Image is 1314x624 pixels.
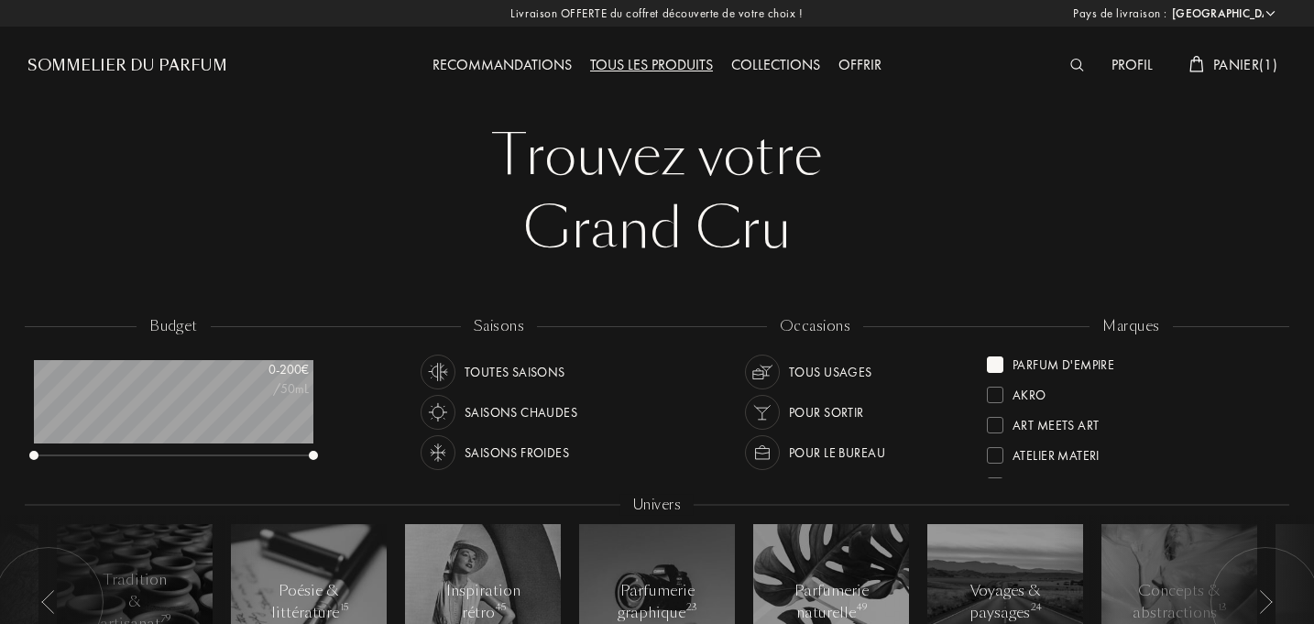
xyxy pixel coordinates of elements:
div: budget [137,316,211,337]
img: search_icn_white.svg [1070,59,1084,71]
div: Voyages & paysages [967,580,1045,624]
div: Pour le bureau [789,435,885,470]
div: Art Meets Art [1013,410,1099,434]
div: Parfum d'Empire [1013,349,1114,374]
img: usage_season_cold_white.svg [425,440,451,465]
div: Tous les produits [581,54,722,78]
div: Baruti [1013,470,1053,495]
img: usage_season_average_white.svg [425,359,451,385]
a: Tous les produits [581,55,722,74]
div: Trouvez votre [41,119,1273,192]
img: arr_left.svg [41,590,56,614]
div: Parfumerie graphique [618,580,696,624]
img: arr_left.svg [1258,590,1273,614]
div: Tous usages [789,355,872,389]
div: Collections [722,54,829,78]
div: Toutes saisons [465,355,565,389]
div: 0 - 200 € [217,360,309,379]
div: Atelier Materi [1013,440,1100,465]
a: Profil [1102,55,1162,74]
a: Sommelier du Parfum [27,55,227,77]
div: Inspiration rétro [444,580,522,624]
div: /50mL [217,379,309,399]
div: Akro [1013,379,1046,404]
div: Poésie & littérature [270,580,348,624]
span: 15 [340,601,348,614]
a: Recommandations [423,55,581,74]
div: Grand Cru [41,192,1273,266]
div: occasions [767,316,863,337]
div: Offrir [829,54,891,78]
span: 23 [686,601,697,614]
span: 49 [857,601,867,614]
img: usage_season_hot_white.svg [425,400,451,425]
img: usage_occasion_work_white.svg [750,440,775,465]
div: Profil [1102,54,1162,78]
a: Offrir [829,55,891,74]
span: Panier ( 1 ) [1213,55,1277,74]
img: usage_occasion_party_white.svg [750,400,775,425]
img: cart_white.svg [1189,56,1204,72]
span: 45 [496,601,506,614]
div: Univers [620,495,694,516]
a: Collections [722,55,829,74]
span: Pays de livraison : [1073,5,1167,23]
span: 24 [1031,601,1042,614]
div: Parfumerie naturelle [793,580,871,624]
div: Saisons froides [465,435,569,470]
div: Pour sortir [789,395,864,430]
div: marques [1090,316,1172,337]
div: Saisons chaudes [465,395,577,430]
div: saisons [461,316,537,337]
img: usage_occasion_all_white.svg [750,359,775,385]
div: Recommandations [423,54,581,78]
